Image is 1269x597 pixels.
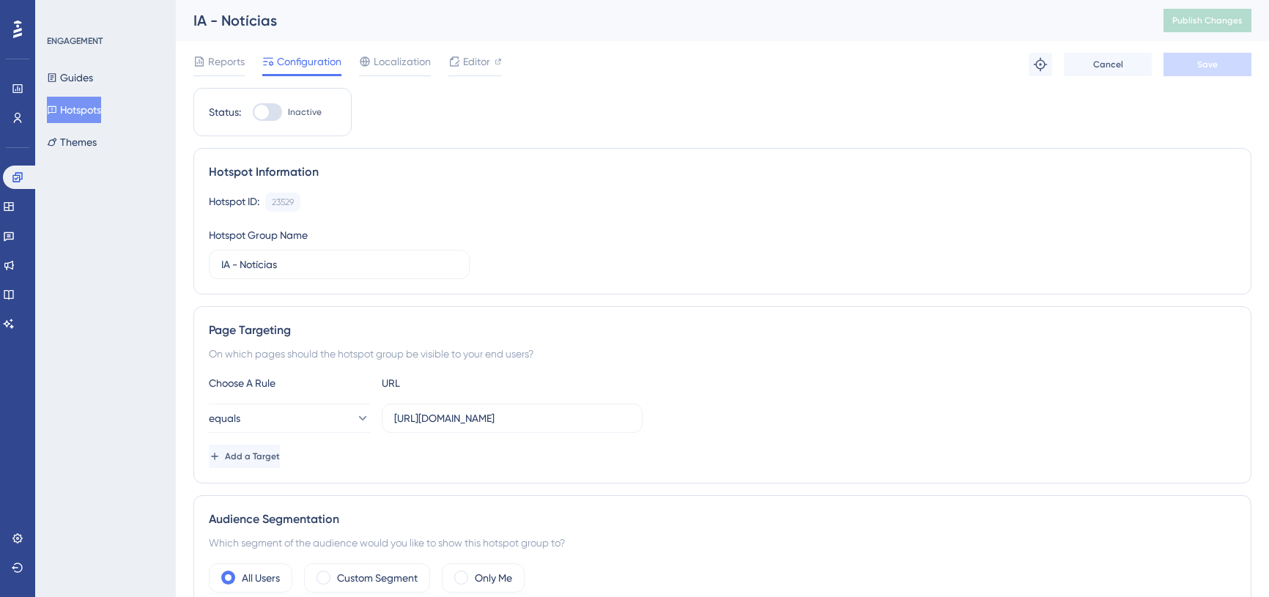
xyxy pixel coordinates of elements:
div: Status: [209,103,241,121]
span: equals [209,409,240,427]
div: URL [382,374,543,392]
button: Add a Target [209,445,280,468]
div: On which pages should the hotspot group be visible to your end users? [209,345,1236,363]
span: Inactive [288,106,322,118]
input: yourwebsite.com/path [394,410,630,426]
input: Type your Hotspot Group Name here [221,256,457,272]
span: Editor [463,53,490,70]
div: IA - Notícias [193,10,1127,31]
button: Themes [47,129,97,155]
span: Save [1197,59,1218,70]
div: Hotspot Group Name [209,226,308,244]
div: 23529 [272,196,294,208]
span: Publish Changes [1172,15,1243,26]
button: Hotspots [47,97,101,123]
button: Cancel [1064,53,1152,76]
div: Which segment of the audience would you like to show this hotspot group to? [209,534,1236,552]
button: Save [1163,53,1251,76]
div: Audience Segmentation [209,511,1236,528]
button: equals [209,404,370,433]
div: Choose A Rule [209,374,370,392]
label: Custom Segment [337,569,418,587]
span: Add a Target [225,450,280,462]
button: Publish Changes [1163,9,1251,32]
span: Configuration [277,53,341,70]
div: ENGAGEMENT [47,35,103,47]
label: All Users [242,569,280,587]
span: Reports [208,53,245,70]
div: Hotspot ID: [209,193,259,212]
button: Guides [47,64,93,91]
span: Localization [374,53,431,70]
span: Cancel [1093,59,1123,70]
label: Only Me [475,569,512,587]
div: Page Targeting [209,322,1236,339]
div: Hotspot Information [209,163,1236,181]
